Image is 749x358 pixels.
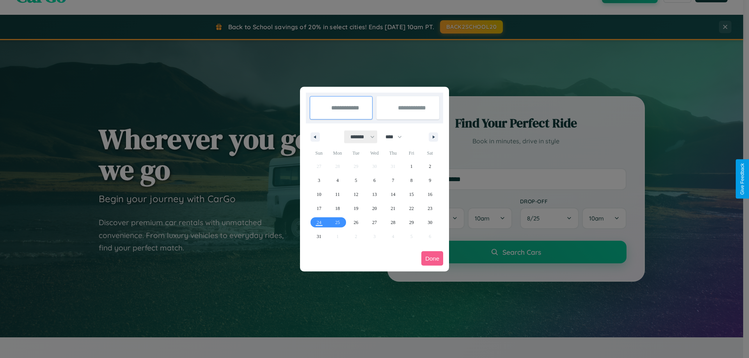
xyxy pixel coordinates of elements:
div: Give Feedback [740,163,745,195]
span: 29 [409,215,414,229]
button: 14 [384,187,402,201]
span: 16 [428,187,432,201]
span: Fri [402,147,421,159]
button: 29 [402,215,421,229]
span: 4 [336,173,339,187]
span: 22 [409,201,414,215]
button: 20 [365,201,383,215]
span: Mon [328,147,346,159]
button: 5 [347,173,365,187]
span: 2 [429,159,431,173]
button: 7 [384,173,402,187]
span: 3 [318,173,320,187]
span: 17 [317,201,321,215]
span: 26 [354,215,359,229]
span: 21 [390,201,395,215]
span: 7 [392,173,394,187]
span: 27 [372,215,377,229]
button: 23 [421,201,439,215]
button: 13 [365,187,383,201]
button: 19 [347,201,365,215]
button: 24 [310,215,328,229]
span: 25 [335,215,340,229]
button: 18 [328,201,346,215]
span: 18 [335,201,340,215]
span: 8 [410,173,413,187]
span: Wed [365,147,383,159]
button: 31 [310,229,328,243]
button: 16 [421,187,439,201]
button: 3 [310,173,328,187]
button: 11 [328,187,346,201]
span: 1 [410,159,413,173]
button: 25 [328,215,346,229]
button: 9 [421,173,439,187]
span: Sun [310,147,328,159]
span: 12 [354,187,359,201]
button: 10 [310,187,328,201]
span: 15 [409,187,414,201]
button: 17 [310,201,328,215]
button: 27 [365,215,383,229]
span: 24 [317,215,321,229]
button: 4 [328,173,346,187]
span: 10 [317,187,321,201]
span: 11 [335,187,340,201]
span: 28 [390,215,395,229]
button: 8 [402,173,421,187]
span: 9 [429,173,431,187]
span: 14 [390,187,395,201]
span: 20 [372,201,377,215]
button: 22 [402,201,421,215]
span: 6 [373,173,376,187]
button: 21 [384,201,402,215]
button: 30 [421,215,439,229]
span: 5 [355,173,357,187]
span: 31 [317,229,321,243]
span: 23 [428,201,432,215]
button: 28 [384,215,402,229]
button: 1 [402,159,421,173]
span: Tue [347,147,365,159]
span: Sat [421,147,439,159]
button: 2 [421,159,439,173]
span: Thu [384,147,402,159]
span: 30 [428,215,432,229]
button: 26 [347,215,365,229]
button: 15 [402,187,421,201]
span: 19 [354,201,359,215]
button: Done [421,251,443,266]
button: 12 [347,187,365,201]
button: 6 [365,173,383,187]
span: 13 [372,187,377,201]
